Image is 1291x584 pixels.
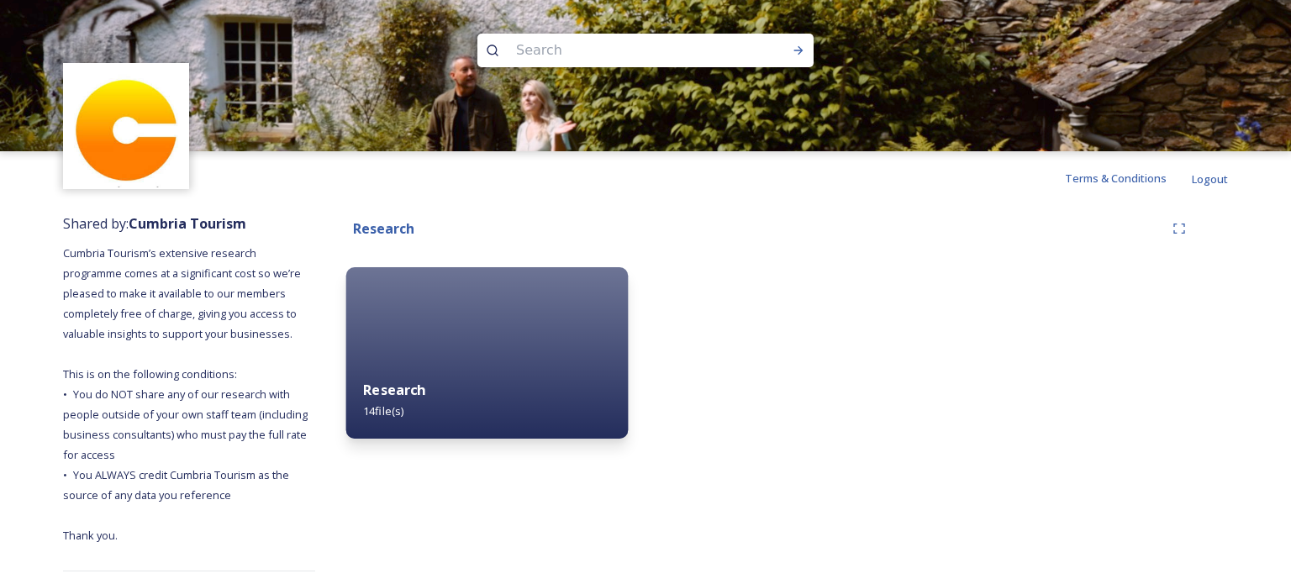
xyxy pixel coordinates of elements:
strong: Research [353,219,414,238]
strong: Cumbria Tourism [129,214,246,233]
strong: Research [363,381,425,399]
a: Terms & Conditions [1065,168,1192,188]
span: Shared by: [63,214,246,233]
img: images.jpg [66,66,187,187]
span: Cumbria Tourism’s extensive research programme comes at a significant cost so we’re pleased to ma... [63,245,310,543]
input: Search [508,32,738,69]
span: Terms & Conditions [1065,171,1167,186]
span: 14 file(s) [363,403,403,418]
span: Logout [1192,171,1228,187]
